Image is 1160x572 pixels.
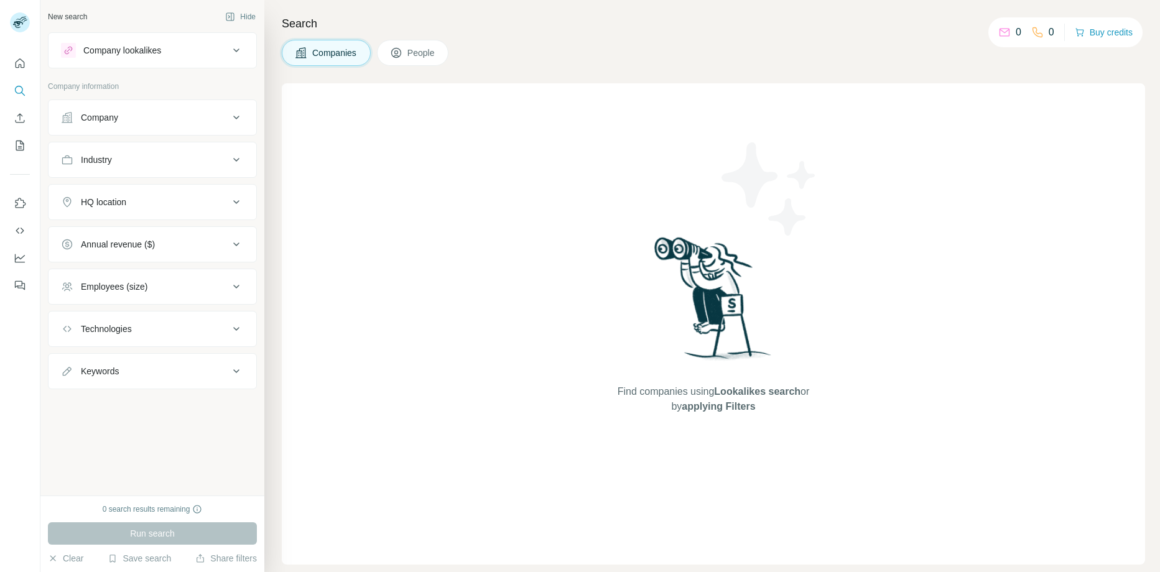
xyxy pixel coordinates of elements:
[649,234,778,372] img: Surfe Illustration - Woman searching with binoculars
[312,47,358,59] span: Companies
[49,356,256,386] button: Keywords
[10,52,30,75] button: Quick start
[682,401,755,412] span: applying Filters
[49,314,256,344] button: Technologies
[195,552,257,565] button: Share filters
[49,229,256,259] button: Annual revenue ($)
[81,154,112,166] div: Industry
[10,219,30,242] button: Use Surfe API
[49,103,256,132] button: Company
[10,80,30,102] button: Search
[81,111,118,124] div: Company
[81,365,119,377] div: Keywords
[83,44,161,57] div: Company lookalikes
[10,107,30,129] button: Enrich CSV
[614,384,813,414] span: Find companies using or by
[49,272,256,302] button: Employees (size)
[10,192,30,214] button: Use Surfe on LinkedIn
[103,504,203,515] div: 0 search results remaining
[48,81,257,92] p: Company information
[1049,25,1054,40] p: 0
[81,196,126,208] div: HQ location
[282,15,1145,32] h4: Search
[10,247,30,269] button: Dashboard
[714,386,800,397] span: Lookalikes search
[216,7,264,26] button: Hide
[48,552,83,565] button: Clear
[108,552,171,565] button: Save search
[49,35,256,65] button: Company lookalikes
[48,11,87,22] div: New search
[713,133,825,245] img: Surfe Illustration - Stars
[49,187,256,217] button: HQ location
[407,47,436,59] span: People
[10,274,30,297] button: Feedback
[10,134,30,157] button: My lists
[1016,25,1021,40] p: 0
[81,238,155,251] div: Annual revenue ($)
[49,145,256,175] button: Industry
[81,323,132,335] div: Technologies
[81,280,147,293] div: Employees (size)
[1075,24,1133,41] button: Buy credits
